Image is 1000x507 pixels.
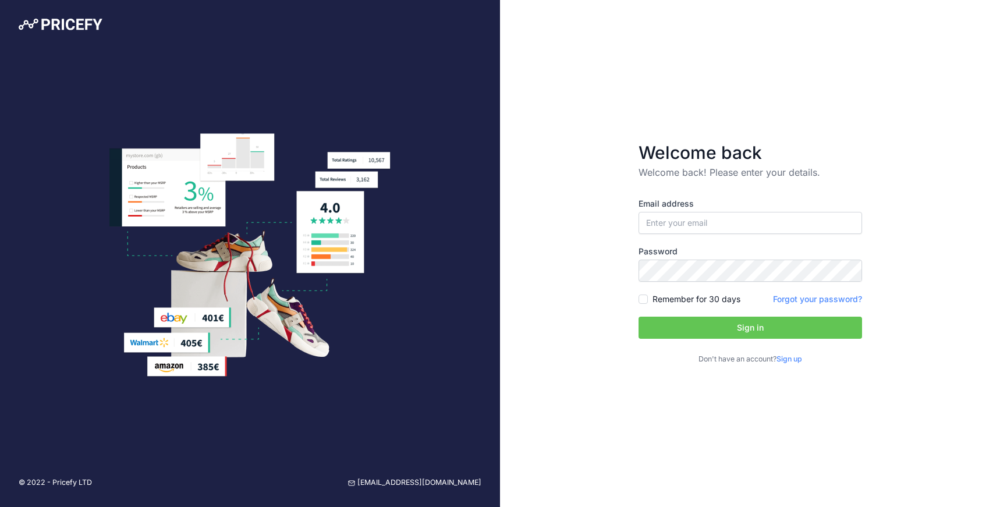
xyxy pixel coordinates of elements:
[653,293,740,305] label: Remember for 30 days
[19,19,102,30] img: Pricefy
[639,354,862,365] p: Don't have an account?
[639,317,862,339] button: Sign in
[776,354,802,363] a: Sign up
[639,142,862,163] h3: Welcome back
[19,477,92,488] p: © 2022 - Pricefy LTD
[348,477,481,488] a: [EMAIL_ADDRESS][DOMAIN_NAME]
[639,165,862,179] p: Welcome back! Please enter your details.
[773,294,862,304] a: Forgot your password?
[639,212,862,234] input: Enter your email
[639,198,862,210] label: Email address
[639,246,862,257] label: Password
